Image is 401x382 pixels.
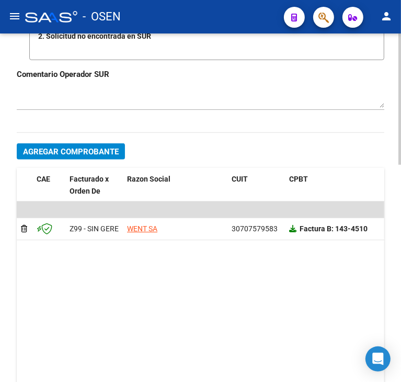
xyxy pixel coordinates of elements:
datatable-header-cell: CUIT [227,168,285,203]
p: Estado SSS: [38,19,375,53]
span: CAE [37,175,50,183]
datatable-header-cell: Facturado x Orden De [65,168,123,203]
button: Agregar Comprobante [17,143,125,160]
span: CUIT [232,175,248,183]
span: - OSEN [83,5,121,28]
span: Facturado x Orden De [70,175,109,195]
span: Agregar Comprobante [23,147,119,156]
span: Razon Social [127,175,170,183]
datatable-header-cell: CPBT [285,168,389,203]
strong: Factura B: 143-4510 [300,224,368,233]
span: WENT SA [127,224,157,233]
div: Open Intercom Messenger [365,346,391,372]
datatable-header-cell: CAE [32,168,65,203]
strong: 2. Solicitud no encontrada en SUR [38,32,151,40]
datatable-header-cell: Razon Social [123,168,227,203]
mat-icon: menu [8,10,21,23]
span: Z99 - SIN GERENCIADOR [70,224,150,233]
h3: Comentario Operador SUR [17,69,384,80]
span: CPBT [289,175,308,183]
mat-icon: person [380,10,393,23]
span: 30707579583 [232,224,278,233]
